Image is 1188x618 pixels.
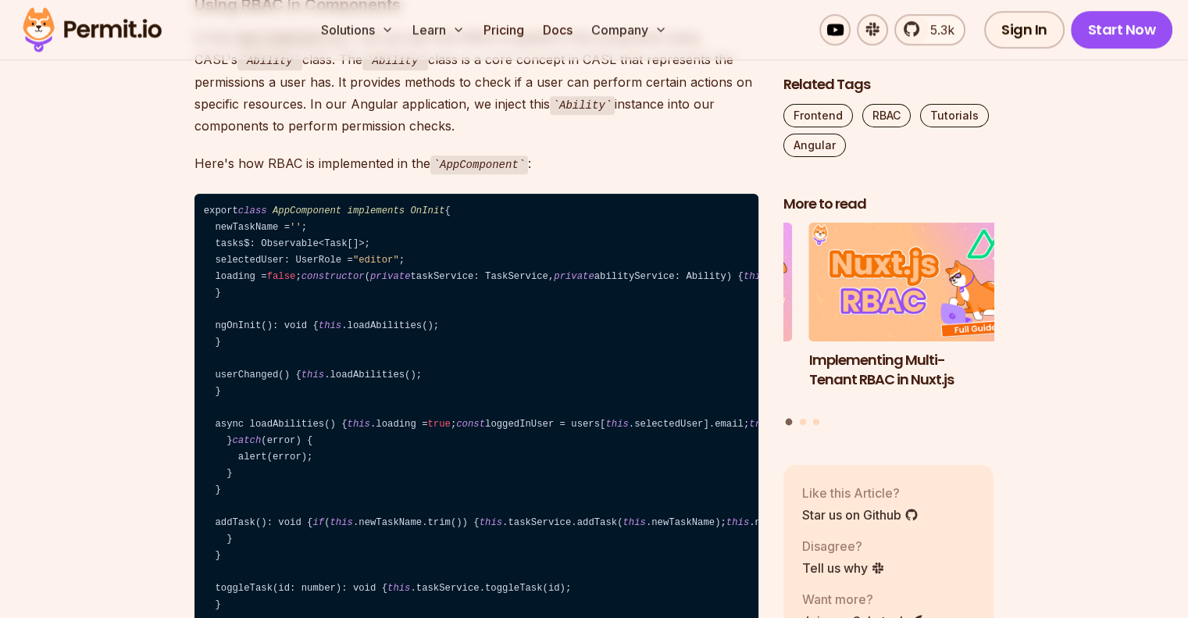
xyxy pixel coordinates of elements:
[802,537,885,555] p: Disagree?
[319,320,341,331] span: this
[1071,11,1173,48] a: Start Now
[783,195,994,214] h2: More to read
[273,205,341,216] span: AppComponent
[477,14,530,45] a: Pricing
[387,583,410,594] span: this
[605,419,628,430] span: this
[370,271,410,282] span: private
[802,559,885,577] a: Tell us why
[406,14,471,45] button: Learn
[456,419,485,430] span: const
[813,419,819,425] button: Go to slide 3
[315,14,400,45] button: Solutions
[581,351,792,409] h3: Policy-Based Access Control (PBAC) Isn’t as Great as You Think
[802,484,919,502] p: Like this Article?
[920,104,989,127] a: Tutorials
[921,20,954,39] span: 5.3k
[800,419,806,425] button: Go to slide 2
[726,517,749,528] span: this
[480,517,502,528] span: this
[362,52,428,70] code: Ability
[744,271,766,282] span: this
[194,27,758,138] p: In the , we can see how RBAC is applied in the component using CASL's class. The class is a core ...
[301,370,324,380] span: this
[237,52,303,70] code: Ability
[809,351,1020,390] h3: Implementing Multi-Tenant RBAC in Nuxt.js
[894,14,965,45] a: 5.3k
[330,517,353,528] span: this
[984,11,1065,48] a: Sign In
[290,222,301,233] span: ''
[862,104,911,127] a: RBAC
[783,104,853,127] a: Frontend
[623,517,645,528] span: this
[585,14,673,45] button: Company
[802,590,924,609] p: Want more?
[233,435,262,446] span: catch
[802,505,919,524] a: Star us on Github
[809,223,1020,409] li: 1 of 3
[348,205,405,216] span: implements
[783,223,994,428] div: Posts
[537,14,579,45] a: Docs
[301,271,365,282] span: constructor
[749,419,766,430] span: try
[809,223,1020,342] img: Implementing Multi-Tenant RBAC in Nuxt.js
[430,155,529,174] code: AppComponent
[194,152,758,175] p: Here's how RBAC is implemented in the :
[786,419,793,426] button: Go to slide 1
[16,3,169,56] img: Permit logo
[348,419,370,430] span: this
[312,517,324,528] span: if
[353,255,399,266] span: "editor"
[809,223,1020,409] a: Implementing Multi-Tenant RBAC in Nuxt.jsImplementing Multi-Tenant RBAC in Nuxt.js
[581,223,792,342] img: Policy-Based Access Control (PBAC) Isn’t as Great as You Think
[238,205,267,216] span: class
[267,271,296,282] span: false
[581,223,792,409] li: 3 of 3
[427,419,450,430] span: true
[554,271,594,282] span: private
[410,205,444,216] span: OnInit
[783,75,994,95] h2: Related Tags
[550,96,615,115] code: Ability
[783,134,846,157] a: Angular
